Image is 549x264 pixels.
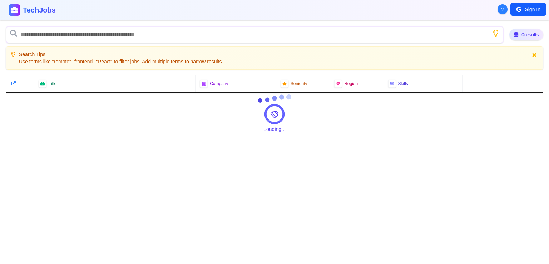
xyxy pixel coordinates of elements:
button: Show search tips [492,30,499,37]
span: Skills [398,81,408,87]
p: Use terms like "remote" "frontend" "React" to filter jobs. Add multiple terms to narrow results. [19,58,223,65]
div: 0 results [509,29,543,40]
button: Sign In [510,3,546,16]
button: About Techjobs [498,4,508,14]
div: Loading... [263,126,286,133]
span: Region [344,81,358,87]
span: ? [501,6,504,13]
span: Company [210,81,228,87]
span: Seniority [291,81,307,87]
h1: TechJobs [23,5,139,15]
p: Search Tips: [19,51,223,58]
span: Title [49,81,56,87]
